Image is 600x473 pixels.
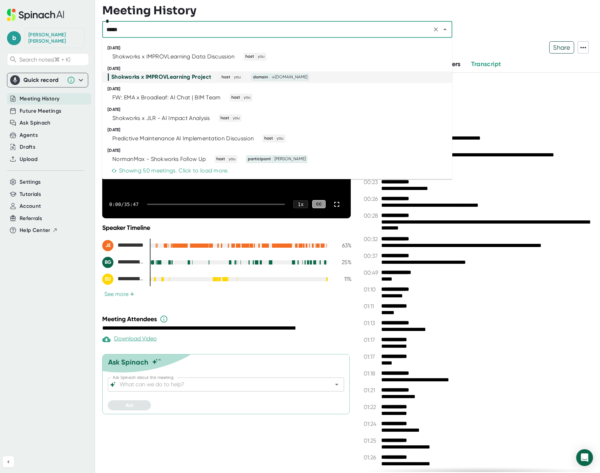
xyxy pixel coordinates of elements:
[19,56,87,63] span: Search notes (⌘ + K)
[471,60,501,68] span: Transcript
[112,135,254,142] div: Predictive Maintenance AI Implementation Discussion
[364,421,379,427] span: 01:24
[102,335,157,344] div: Download Video
[252,74,269,80] span: domain
[312,200,326,208] div: CC
[102,240,144,251] div: Julie Eydman
[334,276,351,282] div: 11 %
[364,212,379,219] span: 00:28
[20,214,42,223] button: Referrals
[7,31,21,45] span: b
[20,202,41,210] button: Account
[20,131,38,139] button: Agents
[112,115,210,122] div: Shokworks x JLR - AI Impact Analysis
[334,242,351,249] div: 63 %
[20,143,35,151] div: Drafts
[102,274,144,285] div: Erick Umanchuk
[273,156,307,162] span: [PERSON_NAME]
[334,259,351,266] div: 25 %
[107,86,452,92] div: [DATE]
[20,155,37,163] button: Upload
[112,94,221,101] div: FW: EMA x Broadleaf: AI Chat | BIM Team
[102,224,351,232] div: Speaker Timeline
[219,115,230,121] span: host
[364,337,379,343] span: 01:17
[364,179,379,185] span: 00:23
[440,24,450,34] button: Close
[20,119,51,127] span: Ask Spinach
[364,286,379,293] span: 01:10
[550,41,574,54] span: Share
[20,95,60,103] button: Meeting History
[364,253,379,259] span: 00:37
[125,402,133,408] span: Ask
[364,404,379,410] span: 01:22
[431,24,441,34] button: Clear
[364,320,379,326] span: 01:13
[364,269,379,276] span: 00:49
[215,156,226,162] span: host
[243,94,252,101] span: you
[10,73,85,87] div: Quick record
[471,59,501,69] button: Transcript
[20,107,61,115] button: Future Meetings
[364,454,379,461] span: 01:26
[20,178,41,186] button: Settings
[102,274,113,285] div: EU
[111,73,211,80] div: Shokworks x IMPROVLearning Project
[130,291,134,297] span: +
[108,400,151,410] button: Ask
[20,226,50,234] span: Help Center
[107,127,452,133] div: [DATE]
[23,77,63,84] div: Quick record
[549,41,574,54] button: Share
[107,148,452,153] div: [DATE]
[221,74,231,80] span: host
[108,358,148,366] div: Ask Spinach
[102,257,113,268] div: BG
[111,167,229,174] div: Showing 50 meetings. Click to load more.
[364,437,379,444] span: 01:25
[107,107,452,112] div: [DATE]
[364,370,379,377] span: 01:18
[118,380,321,389] input: What can we do to help?
[112,53,235,60] div: Shokworks x IMPROVLearning Data Discussion
[257,54,266,60] span: you
[107,66,452,71] div: [DATE]
[271,74,308,80] span: @[DOMAIN_NAME]
[230,94,241,101] span: host
[364,236,379,242] span: 00:32
[263,135,274,142] span: host
[232,115,241,121] span: you
[109,202,139,207] div: 0:00 / 35:47
[228,156,237,162] span: you
[244,54,255,60] span: host
[364,353,379,360] span: 01:17
[332,380,342,389] button: Open
[275,135,285,142] span: you
[364,196,379,202] span: 00:26
[233,74,242,80] span: you
[102,257,144,268] div: Brian Gewirtz
[102,315,353,323] div: Meeting Attendees
[112,156,206,163] div: NormanMax - Shokworks Follow Up
[364,303,379,310] span: 01:11
[247,156,272,162] span: participant
[364,387,379,394] span: 01:21
[20,226,58,234] button: Help Center
[107,45,452,51] div: [DATE]
[576,449,593,466] div: Open Intercom Messenger
[20,190,41,198] button: Tutorials
[102,290,137,298] button: See more+
[293,200,308,208] div: 1 x
[28,32,81,44] div: Brian Gewirtz
[102,240,113,251] div: JE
